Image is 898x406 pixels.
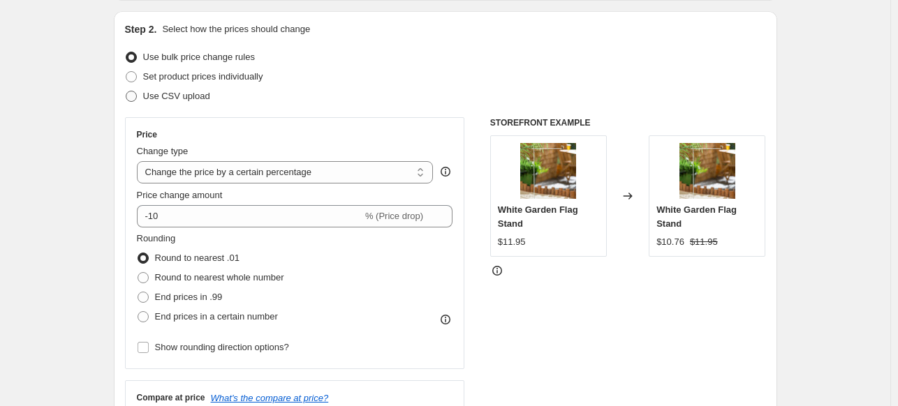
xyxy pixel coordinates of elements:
h3: Compare at price [137,392,205,403]
span: End prices in .99 [155,292,223,302]
div: $10.76 [656,235,684,249]
span: Round to nearest .01 [155,253,240,263]
span: Change type [137,146,189,156]
span: White Garden Flag Stand [656,204,737,229]
p: Select how the prices should change [162,22,310,36]
h3: Price [137,129,157,140]
span: Price change amount [137,190,223,200]
img: 3909_834f32d5-612f-4ea1-bcb2-0ce28518028b_80x.jpg [679,143,735,199]
input: -15 [137,205,362,227]
div: $11.95 [498,235,526,249]
span: % (Price drop) [365,211,423,221]
span: Use CSV upload [143,91,210,101]
h6: STOREFRONT EXAMPLE [490,117,766,128]
h2: Step 2. [125,22,157,36]
span: Show rounding direction options? [155,342,289,352]
span: White Garden Flag Stand [498,204,578,229]
button: What's the compare at price? [211,393,329,403]
div: help [439,165,452,179]
span: Set product prices individually [143,71,263,82]
strike: $11.95 [690,235,718,249]
span: Rounding [137,233,176,243]
span: Use bulk price change rules [143,52,255,62]
span: Round to nearest whole number [155,272,284,283]
img: 3909_834f32d5-612f-4ea1-bcb2-0ce28518028b_80x.jpg [520,143,576,199]
span: End prices in a certain number [155,311,278,322]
